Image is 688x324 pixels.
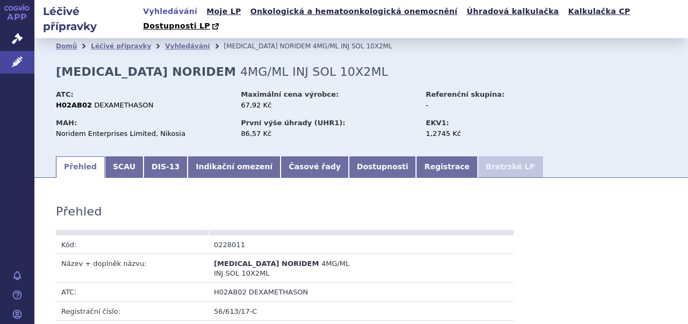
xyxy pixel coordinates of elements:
a: Registrace [416,156,477,178]
strong: Referenční skupina: [426,90,504,98]
td: 0228011 [209,235,361,254]
strong: MAH: [56,119,77,127]
a: Vyhledávání [140,4,200,19]
span: 4MG/ML INJ SOL 10X2ML [240,65,388,78]
div: 1,2745 Kč [426,129,547,139]
a: Úhradová kalkulačka [463,4,562,19]
span: DEXAMETHASON [249,288,308,296]
a: Léčivé přípravky [91,42,151,50]
h2: Léčivé přípravky [34,4,140,34]
td: Kód: [56,235,209,254]
div: Noridem Enterprises Limited, Nikosia [56,129,231,139]
span: 4MG/ML INJ SOL 10X2ML [313,42,392,50]
td: ATC: [56,283,209,301]
span: [MEDICAL_DATA] NORIDEM [214,260,319,268]
h3: Přehled [56,205,102,219]
strong: Maximální cena výrobce: [241,90,339,98]
div: - [426,100,547,110]
a: Dostupnosti [349,156,417,178]
div: 67,92 Kč [241,100,415,110]
a: SCAU [105,156,144,178]
td: 56/613/17-C [209,301,514,320]
strong: H02AB02 [56,101,92,109]
a: Domů [56,42,77,50]
strong: První výše úhrady (UHR1): [241,119,345,127]
span: [MEDICAL_DATA] NORIDEM [224,42,311,50]
span: DEXAMETHASON [94,101,153,109]
a: Časové řady [281,156,349,178]
strong: [MEDICAL_DATA] NORIDEM [56,65,236,78]
span: Dostupnosti LP [143,21,210,30]
strong: EKV1: [426,119,449,127]
td: Název + doplněk názvu: [56,254,209,283]
a: Moje LP [203,4,244,19]
a: Vyhledávání [165,42,210,50]
span: H02AB02 [214,288,247,296]
a: Indikační omezení [188,156,281,178]
a: Onkologická a hematoonkologická onemocnění [247,4,461,19]
a: Přehled [56,156,105,178]
strong: ATC: [56,90,74,98]
a: DIS-13 [144,156,188,178]
td: Registrační číslo: [56,301,209,320]
a: Dostupnosti LP [140,19,224,34]
a: Kalkulačka CP [565,4,634,19]
div: 86,57 Kč [241,129,415,139]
